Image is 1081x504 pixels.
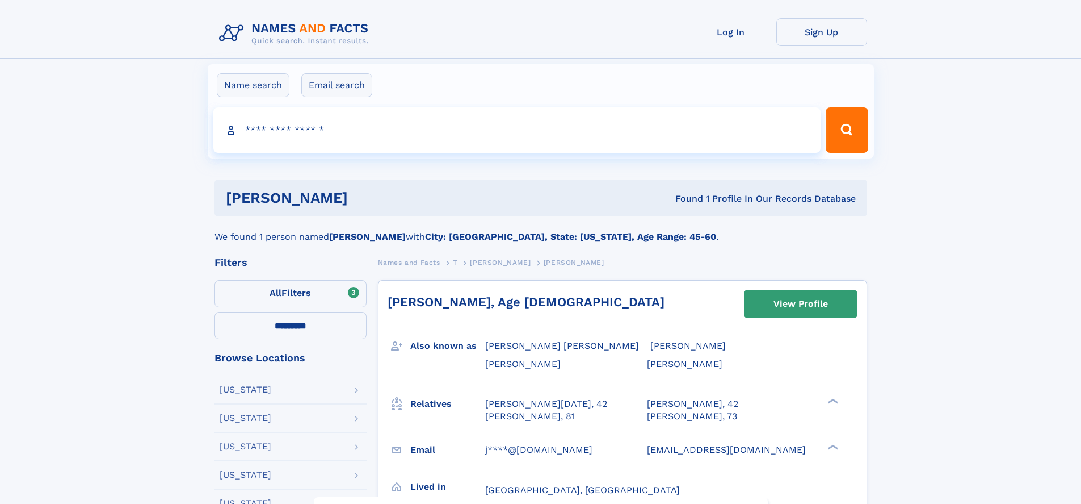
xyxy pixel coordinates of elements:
a: [PERSON_NAME], 73 [647,410,737,423]
div: ❯ [825,443,839,451]
a: [PERSON_NAME] [470,255,531,269]
label: Name search [217,73,289,97]
div: Filters [214,257,367,268]
a: [PERSON_NAME][DATE], 42 [485,398,607,410]
div: View Profile [773,291,828,317]
img: Logo Names and Facts [214,18,378,49]
span: [PERSON_NAME] [PERSON_NAME] [485,340,639,351]
a: Sign Up [776,18,867,46]
h3: Also known as [410,336,485,356]
a: View Profile [744,290,857,318]
div: [US_STATE] [220,414,271,423]
span: [PERSON_NAME] [485,359,561,369]
div: We found 1 person named with . [214,216,867,244]
span: [EMAIL_ADDRESS][DOMAIN_NAME] [647,444,806,455]
h1: [PERSON_NAME] [226,191,512,205]
span: [PERSON_NAME] [647,359,722,369]
div: Browse Locations [214,353,367,363]
a: Names and Facts [378,255,440,269]
a: [PERSON_NAME], 81 [485,410,575,423]
div: [US_STATE] [220,470,271,480]
div: [US_STATE] [220,442,271,451]
span: All [270,288,281,298]
h3: Lived in [410,477,485,497]
span: [PERSON_NAME] [544,259,604,266]
div: Found 1 Profile In Our Records Database [511,193,856,205]
input: search input [213,107,821,153]
h3: Relatives [410,394,485,414]
span: [GEOGRAPHIC_DATA], [GEOGRAPHIC_DATA] [485,485,680,495]
button: Search Button [826,107,868,153]
a: T [453,255,457,269]
label: Filters [214,280,367,307]
h3: Email [410,440,485,460]
b: [PERSON_NAME] [329,231,406,242]
div: [US_STATE] [220,385,271,394]
a: [PERSON_NAME], 42 [647,398,738,410]
label: Email search [301,73,372,97]
div: ❯ [825,397,839,405]
span: T [453,259,457,266]
a: Log In [685,18,776,46]
span: [PERSON_NAME] [470,259,531,266]
span: [PERSON_NAME] [650,340,726,351]
a: [PERSON_NAME], Age [DEMOGRAPHIC_DATA] [388,295,664,309]
b: City: [GEOGRAPHIC_DATA], State: [US_STATE], Age Range: 45-60 [425,231,716,242]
